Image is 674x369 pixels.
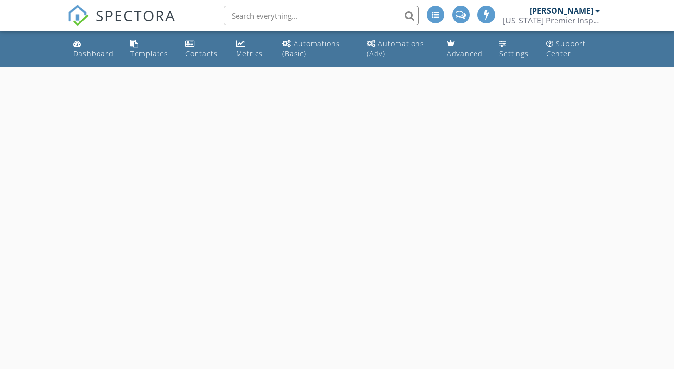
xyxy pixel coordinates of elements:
div: Settings [499,49,529,58]
div: Automations (Basic) [282,39,340,58]
div: [PERSON_NAME] [530,6,593,16]
a: Templates [126,35,174,63]
a: SPECTORA [67,13,176,34]
div: Dashboard [73,49,114,58]
div: Metrics [236,49,263,58]
div: Contacts [185,49,218,58]
a: Contacts [181,35,224,63]
a: Dashboard [69,35,119,63]
a: Settings [496,35,535,63]
a: Advanced [443,35,488,63]
a: Metrics [232,35,271,63]
a: Support Center [542,35,605,63]
span: SPECTORA [96,5,176,25]
div: Templates [130,49,168,58]
div: Support Center [546,39,586,58]
div: Mississippi Premier Inspections [503,16,600,25]
div: Automations (Adv) [367,39,424,58]
a: Automations (Basic) [278,35,355,63]
a: Automations (Advanced) [363,35,435,63]
img: The Best Home Inspection Software - Spectora [67,5,89,26]
div: Advanced [447,49,483,58]
input: Search everything... [224,6,419,25]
